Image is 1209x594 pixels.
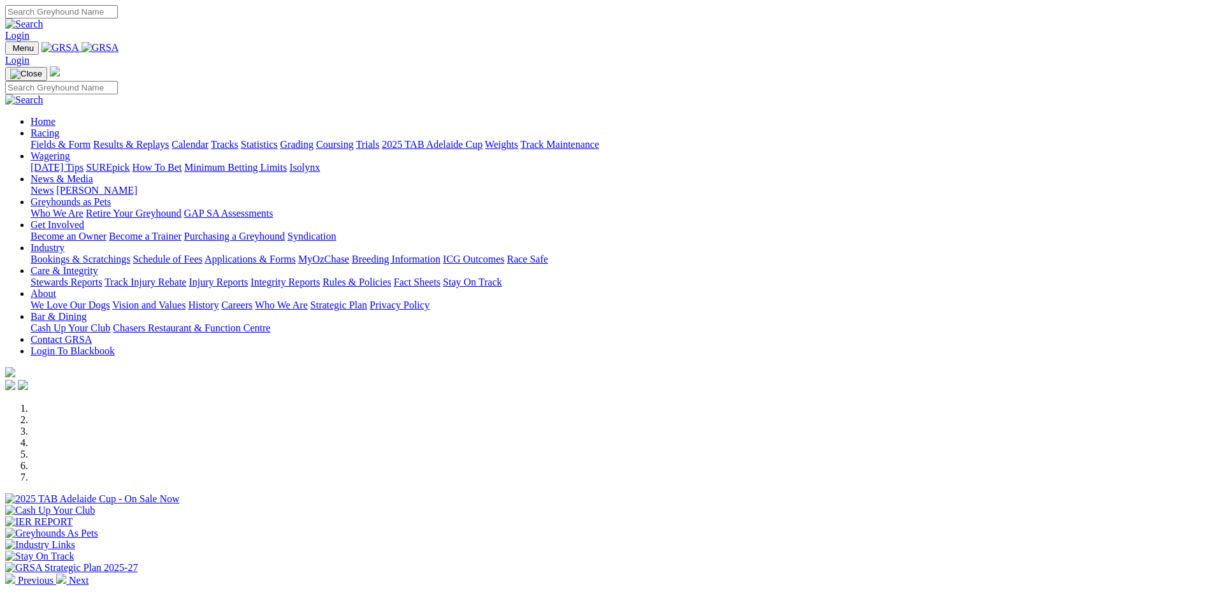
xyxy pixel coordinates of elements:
[5,94,43,106] img: Search
[5,528,98,539] img: Greyhounds As Pets
[289,162,320,173] a: Isolynx
[352,254,440,264] a: Breeding Information
[394,277,440,287] a: Fact Sheets
[31,150,70,161] a: Wagering
[241,139,278,150] a: Statistics
[5,505,95,516] img: Cash Up Your Club
[133,254,202,264] a: Schedule of Fees
[31,300,110,310] a: We Love Our Dogs
[31,311,87,322] a: Bar & Dining
[13,43,34,53] span: Menu
[31,277,1204,288] div: Care & Integrity
[31,242,64,253] a: Industry
[31,322,1204,334] div: Bar & Dining
[189,277,248,287] a: Injury Reports
[507,254,547,264] a: Race Safe
[287,231,336,242] a: Syndication
[255,300,308,310] a: Who We Are
[31,173,93,184] a: News & Media
[18,380,28,390] img: twitter.svg
[31,196,111,207] a: Greyhounds as Pets
[5,18,43,30] img: Search
[5,562,138,574] img: GRSA Strategic Plan 2025-27
[50,66,60,76] img: logo-grsa-white.png
[10,69,42,79] img: Close
[5,367,15,377] img: logo-grsa-white.png
[521,139,599,150] a: Track Maintenance
[356,139,379,150] a: Trials
[5,81,118,94] input: Search
[5,30,29,41] a: Login
[5,493,180,505] img: 2025 TAB Adelaide Cup - On Sale Now
[112,300,185,310] a: Vision and Values
[31,254,1204,265] div: Industry
[31,116,55,127] a: Home
[5,5,118,18] input: Search
[31,208,83,219] a: Who We Are
[382,139,482,150] a: 2025 TAB Adelaide Cup
[109,231,182,242] a: Become a Trainer
[31,219,84,230] a: Get Involved
[31,139,90,150] a: Fields & Form
[31,334,92,345] a: Contact GRSA
[31,231,106,242] a: Become an Owner
[105,277,186,287] a: Track Injury Rebate
[370,300,430,310] a: Privacy Policy
[56,185,137,196] a: [PERSON_NAME]
[31,288,56,299] a: About
[5,41,39,55] button: Toggle navigation
[443,254,504,264] a: ICG Outcomes
[5,539,75,551] img: Industry Links
[184,231,285,242] a: Purchasing a Greyhound
[56,574,66,584] img: chevron-right-pager-white.svg
[221,300,252,310] a: Careers
[31,300,1204,311] div: About
[31,162,1204,173] div: Wagering
[31,231,1204,242] div: Get Involved
[5,574,15,584] img: chevron-left-pager-white.svg
[184,208,273,219] a: GAP SA Assessments
[31,277,102,287] a: Stewards Reports
[69,575,89,586] span: Next
[443,277,502,287] a: Stay On Track
[113,322,270,333] a: Chasers Restaurant & Function Centre
[316,139,354,150] a: Coursing
[41,42,79,54] img: GRSA
[5,67,47,81] button: Toggle navigation
[250,277,320,287] a: Integrity Reports
[298,254,349,264] a: MyOzChase
[56,575,89,586] a: Next
[310,300,367,310] a: Strategic Plan
[31,265,98,276] a: Care & Integrity
[86,162,129,173] a: SUREpick
[31,185,54,196] a: News
[31,162,83,173] a: [DATE] Tips
[86,208,182,219] a: Retire Your Greyhound
[31,345,115,356] a: Login To Blackbook
[31,208,1204,219] div: Greyhounds as Pets
[211,139,238,150] a: Tracks
[5,55,29,66] a: Login
[5,516,73,528] img: IER REPORT
[184,162,287,173] a: Minimum Betting Limits
[31,139,1204,150] div: Racing
[82,42,119,54] img: GRSA
[280,139,314,150] a: Grading
[31,254,130,264] a: Bookings & Scratchings
[31,185,1204,196] div: News & Media
[5,380,15,390] img: facebook.svg
[188,300,219,310] a: History
[485,139,518,150] a: Weights
[322,277,391,287] a: Rules & Policies
[93,139,169,150] a: Results & Replays
[133,162,182,173] a: How To Bet
[5,551,74,562] img: Stay On Track
[31,322,110,333] a: Cash Up Your Club
[31,127,59,138] a: Racing
[205,254,296,264] a: Applications & Forms
[5,575,56,586] a: Previous
[18,575,54,586] span: Previous
[171,139,208,150] a: Calendar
